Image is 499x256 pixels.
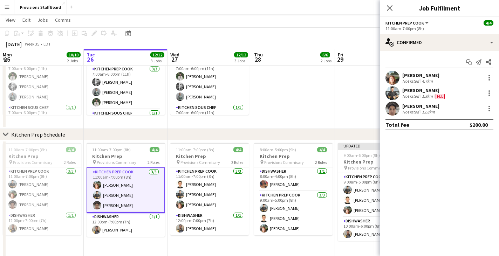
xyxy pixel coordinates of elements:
[402,78,421,84] div: Not rated
[254,153,333,159] h3: Kitchen Prep
[87,213,165,237] app-card-role: Dishwasher1/112:00pm-7:00pm (7h)[PERSON_NAME]
[52,15,74,25] a: Comms
[176,147,214,152] span: 11:00am-7:00pm (8h)
[264,160,304,165] span: Provisions Commisary
[385,26,493,31] div: 11:00am-7:00pm (8h)
[385,20,430,26] button: Kitchen Prep Cook
[338,173,416,217] app-card-role: Kitchen Prep Cook3/39:00am-5:00pm (8h)[PERSON_NAME][PERSON_NAME][PERSON_NAME]
[338,217,416,241] app-card-role: Dishwasher1/110:00am-6:00pm (8h)[PERSON_NAME]
[338,51,343,58] span: Fri
[67,52,81,57] span: 10/10
[87,143,165,237] app-job-card: 11:00am-7:00pm (8h)4/4Kitchen Prep Provisions Commisary2 RolesKitchen Prep Cook3/311:00am-7:00pm ...
[3,15,18,25] a: View
[20,15,33,25] a: Edit
[170,60,249,104] app-card-role: Kitchen Prep Cook3/37:00am-6:00pm (11h)[PERSON_NAME][PERSON_NAME][PERSON_NAME]
[254,167,333,191] app-card-role: Dishwasher1/18:00am-4:00pm (8h)[PERSON_NAME]
[253,55,263,63] span: 28
[23,41,41,47] span: Week 35
[22,17,30,23] span: Edit
[87,109,165,133] app-card-role: Kitchen Sous Chef1/1
[402,103,439,109] div: [PERSON_NAME]
[3,143,81,235] app-job-card: 11:00am-7:00pm (8h)4/4Kitchen Prep Provisions Commisary2 RolesKitchen Prep Cook3/311:00am-7:00pm ...
[380,4,499,13] h3: Job Fulfilment
[3,153,81,159] h3: Kitchen Prep
[348,165,388,171] span: Provisions Commisary
[3,212,81,235] app-card-role: Dishwasher1/112:00pm-7:00pm (7h)[PERSON_NAME]
[254,51,263,58] span: Thu
[421,78,434,84] div: 4.7km
[43,41,51,47] div: EDT
[380,34,499,51] div: Confirmed
[385,121,409,128] div: Total fee
[87,65,165,109] app-card-role: Kitchen Prep Cook3/37:00am-6:00pm (11h)[PERSON_NAME][PERSON_NAME][PERSON_NAME]
[3,167,81,212] app-card-role: Kitchen Prep Cook3/311:00am-7:00pm (8h)[PERSON_NAME][PERSON_NAME][PERSON_NAME]
[260,147,296,152] span: 8:00am-5:00pm (9h)
[3,104,81,127] app-card-role: Kitchen Sous Chef1/17:00am-6:00pm (11h)
[150,52,164,57] span: 12/12
[436,94,445,99] span: Fee
[320,52,330,57] span: 6/6
[170,212,249,235] app-card-role: Dishwasher1/112:00pm-7:00pm (7h)[PERSON_NAME]
[402,109,421,115] div: Not rated
[231,160,243,165] span: 2 Roles
[434,94,446,99] div: Crew has different fees then in role
[3,60,81,104] app-card-role: Kitchen Prep Cook3/37:00am-6:00pm (11h)[PERSON_NAME][PERSON_NAME][PERSON_NAME]
[14,0,67,14] button: Provisions Staff Board
[37,17,48,23] span: Jobs
[64,160,76,165] span: 2 Roles
[169,55,179,63] span: 27
[55,17,71,23] span: Comms
[8,147,47,152] span: 11:00am-7:00pm (8h)
[150,147,159,152] span: 4/4
[233,147,243,152] span: 4/4
[3,51,12,58] span: Mon
[402,87,446,94] div: [PERSON_NAME]
[170,104,249,127] app-card-role: Kitchen Sous Chef1/17:00am-6:00pm (11h)
[2,55,12,63] span: 25
[87,51,95,58] span: Tue
[97,160,136,165] span: Provisions Commisary
[151,58,164,63] div: 3 Jobs
[170,143,249,235] app-job-card: 11:00am-7:00pm (8h)4/4Kitchen Prep Provisions Commisary2 RolesKitchen Prep Cook3/311:00am-7:00pm ...
[35,15,51,25] a: Jobs
[343,153,380,158] span: 9:00am-6:00pm (9h)
[170,153,249,159] h3: Kitchen Prep
[385,20,424,26] span: Kitchen Prep Cook
[338,159,416,165] h3: Kitchen Prep
[338,143,416,241] app-job-card: Updated9:00am-6:00pm (9h)4/4Kitchen Prep Provisions Commisary2 RolesKitchen Prep Cook3/39:00am-5:...
[421,94,434,99] div: 1.9km
[6,17,15,23] span: View
[87,153,165,159] h3: Kitchen Prep
[148,160,159,165] span: 2 Roles
[317,147,327,152] span: 4/4
[170,51,179,58] span: Wed
[421,109,436,115] div: 12.8km
[402,94,421,99] div: Not rated
[87,167,165,213] app-card-role: Kitchen Prep Cook3/311:00am-7:00pm (8h)[PERSON_NAME][PERSON_NAME][PERSON_NAME]
[180,160,220,165] span: Provisions Commisary
[67,58,80,63] div: 2 Jobs
[254,191,333,235] app-card-role: Kitchen Prep Cook3/39:00am-5:00pm (8h)[PERSON_NAME][PERSON_NAME][PERSON_NAME]
[484,20,493,26] span: 4/4
[92,147,131,152] span: 11:00am-7:00pm (8h)
[321,58,331,63] div: 2 Jobs
[11,131,65,138] div: Kitchen Prep Schedule
[337,55,343,63] span: 29
[234,58,248,63] div: 3 Jobs
[13,160,53,165] span: Provisions Commisary
[315,160,327,165] span: 2 Roles
[6,41,22,48] div: [DATE]
[234,52,248,57] span: 12/12
[338,143,416,148] div: Updated
[402,72,439,78] div: [PERSON_NAME]
[66,147,76,152] span: 4/4
[86,55,95,63] span: 26
[254,143,333,235] app-job-card: 8:00am-5:00pm (9h)4/4Kitchen Prep Provisions Commisary2 RolesDishwasher1/18:00am-4:00pm (8h)[PERS...
[170,167,249,212] app-card-role: Kitchen Prep Cook3/311:00am-7:00pm (8h)[PERSON_NAME][PERSON_NAME][PERSON_NAME]
[470,121,488,128] div: $200.00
